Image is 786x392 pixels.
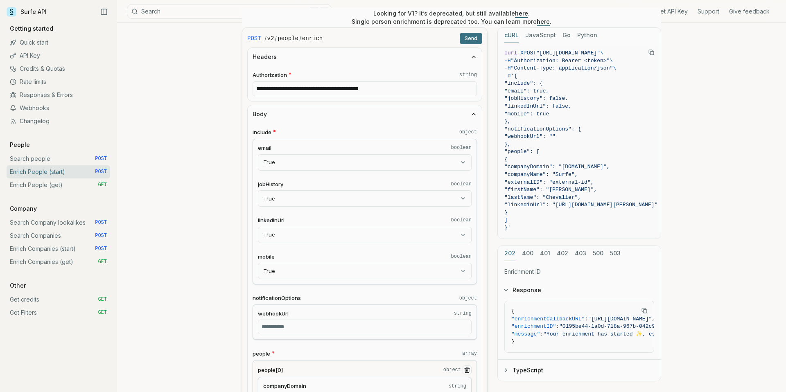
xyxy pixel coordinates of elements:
code: boolean [451,217,472,223]
span: / [275,34,277,43]
span: webhookUrl [258,310,289,318]
span: "webhookUrl": "" [504,133,556,140]
p: People [7,141,33,149]
button: 401 [540,246,550,261]
span: \ [610,58,613,64]
span: POST [95,169,107,175]
a: Credits & Quotas [7,62,110,75]
kbd: K [320,7,329,16]
a: Search Companies POST [7,229,110,242]
button: TypeScript [498,360,661,381]
span: GET [98,259,107,265]
span: }, [504,141,511,147]
span: curl [504,50,517,56]
span: "companyName": "Surfe", [504,171,578,178]
span: { [511,308,515,314]
span: ] [504,217,508,223]
code: string [454,310,472,317]
button: 402 [557,246,568,261]
span: \ [600,50,603,56]
code: string [449,383,466,390]
button: Body [248,105,482,123]
span: "jobHistory": false, [504,95,568,101]
span: GET [98,309,107,316]
code: v2 [267,34,274,43]
a: Enrich Companies (start) POST [7,242,110,255]
span: people [253,350,270,358]
span: "lastName": "Chevalier", [504,194,581,201]
span: "enrichmentCallbackURL" [511,316,585,322]
a: Search Company lookalikes POST [7,216,110,229]
button: Response [498,279,661,301]
span: "firstName": "[PERSON_NAME]", [504,187,597,193]
button: Headers [248,48,482,66]
code: boolean [451,144,472,151]
a: Enrich People (get) GET [7,178,110,191]
span: "companyDomain": "[DOMAIN_NAME]", [504,164,610,170]
span: -H [504,65,511,71]
code: boolean [451,253,472,260]
code: object [443,367,461,373]
span: "include": { [504,80,543,86]
span: POST [95,155,107,162]
span: "message" [511,331,540,337]
span: "Authorization: Bearer <token>" [511,58,610,64]
button: Copy Text [638,304,650,317]
a: Give feedback [729,7,770,16]
span: POST [95,219,107,226]
span: include [253,128,271,136]
span: "mobile": true [504,111,549,117]
button: 403 [575,246,586,261]
span: "notificationOptions": { [504,126,581,132]
a: Get Filters GET [7,306,110,319]
a: Get credits GET [7,293,110,306]
code: boolean [451,181,472,187]
span: "[URL][DOMAIN_NAME]" [588,316,652,322]
span: "externalID": "external-id", [504,179,594,185]
button: 500 [593,246,603,261]
span: : [585,316,588,322]
a: here [515,10,528,17]
span: { [504,156,508,162]
button: Send [460,33,482,44]
button: JavaScript [525,28,556,43]
a: Support [698,7,719,16]
span: companyDomain [263,382,306,390]
a: Responses & Errors [7,88,110,101]
a: API Key [7,49,110,62]
a: Changelog [7,115,110,128]
span: : [556,323,559,329]
span: "Content-Type: application/json" [511,65,613,71]
code: enrich [302,34,323,43]
span: / [264,34,267,43]
span: jobHistory [258,180,283,188]
span: } [511,338,515,345]
span: "enrichmentID" [511,323,556,329]
code: object [459,129,477,135]
p: Enrichment ID [504,268,654,276]
p: Looking for V1? It’s deprecated, but still available . Single person enrichment is deprecated too... [352,9,551,26]
span: GET [98,296,107,303]
a: Get API Key [656,7,688,16]
p: Other [7,282,29,290]
button: Remove Item [463,365,472,374]
code: people [278,34,298,43]
a: Webhooks [7,101,110,115]
a: Quick start [7,36,110,49]
button: cURL [504,28,519,43]
span: "Your enrichment has started ✨, estimated time: 2 seconds." [543,331,735,337]
span: "[URL][DOMAIN_NAME]" [536,50,600,56]
span: '{ [511,73,517,79]
span: }' [504,225,511,231]
span: Authorization [253,71,287,79]
a: Enrich People (start) POST [7,165,110,178]
span: notificationOptions [253,294,301,302]
span: -X [517,50,524,56]
kbd: ⌘ [309,7,318,16]
span: POST [247,34,261,43]
span: people[0] [258,366,283,374]
p: Company [7,205,40,213]
a: Surfe API [7,6,47,18]
button: Collapse Sidebar [98,6,110,18]
span: } [504,210,508,216]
